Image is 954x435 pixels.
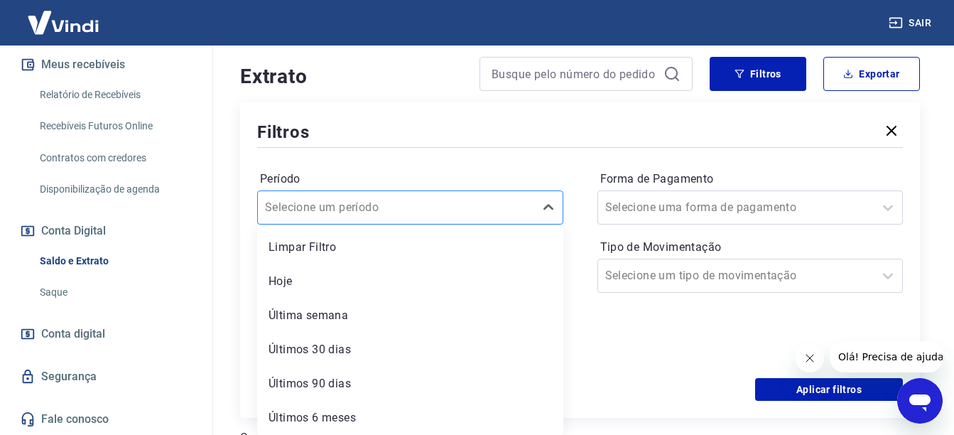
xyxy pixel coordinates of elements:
a: Conta digital [17,318,195,350]
span: Conta digital [41,324,105,344]
div: Últimos 90 dias [257,370,563,398]
label: Tipo de Movimentação [600,239,901,256]
div: Últimos 30 dias [257,335,563,364]
div: Últimos 6 meses [257,404,563,432]
a: Contratos com credores [34,144,195,173]
a: Disponibilização de agenda [34,175,195,204]
button: Conta Digital [17,215,195,247]
button: Meus recebíveis [17,49,195,80]
a: Fale conosco [17,404,195,435]
div: Hoje [257,267,563,296]
a: Segurança [17,361,195,392]
h4: Extrato [240,63,462,91]
button: Sair [886,10,937,36]
a: Saque [34,278,195,307]
a: Recebíveis Futuros Online [34,112,195,141]
a: Saldo e Extrato [34,247,195,276]
label: Forma de Pagamento [600,171,901,188]
div: Última semana [257,301,563,330]
img: Vindi [17,1,109,44]
iframe: Mensagem da empresa [830,341,943,372]
iframe: Botão para abrir a janela de mensagens [897,378,943,424]
span: Olá! Precisa de ajuda? [9,10,119,21]
iframe: Fechar mensagem [796,344,824,372]
h5: Filtros [257,121,310,144]
label: Período [260,171,560,188]
button: Aplicar filtros [755,378,903,401]
a: Relatório de Recebíveis [34,80,195,109]
div: Limpar Filtro [257,233,563,262]
button: Exportar [823,57,920,91]
input: Busque pelo número do pedido [492,63,658,85]
button: Filtros [710,57,806,91]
